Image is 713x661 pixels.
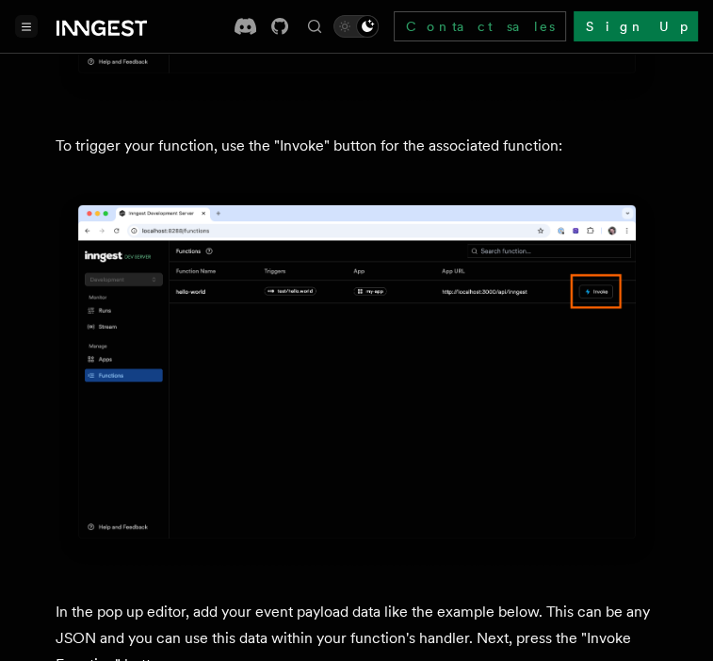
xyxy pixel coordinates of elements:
[303,15,326,38] button: Find something...
[574,11,698,41] a: Sign Up
[15,15,38,38] button: Toggle navigation
[56,133,658,159] p: To trigger your function, use the "Invoke" button for the associated function:
[56,189,658,568] img: Inngest Dev Server web interface's functions tab with the invoke button highlighted
[394,11,566,41] a: Contact sales
[333,15,379,38] button: Toggle dark mode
